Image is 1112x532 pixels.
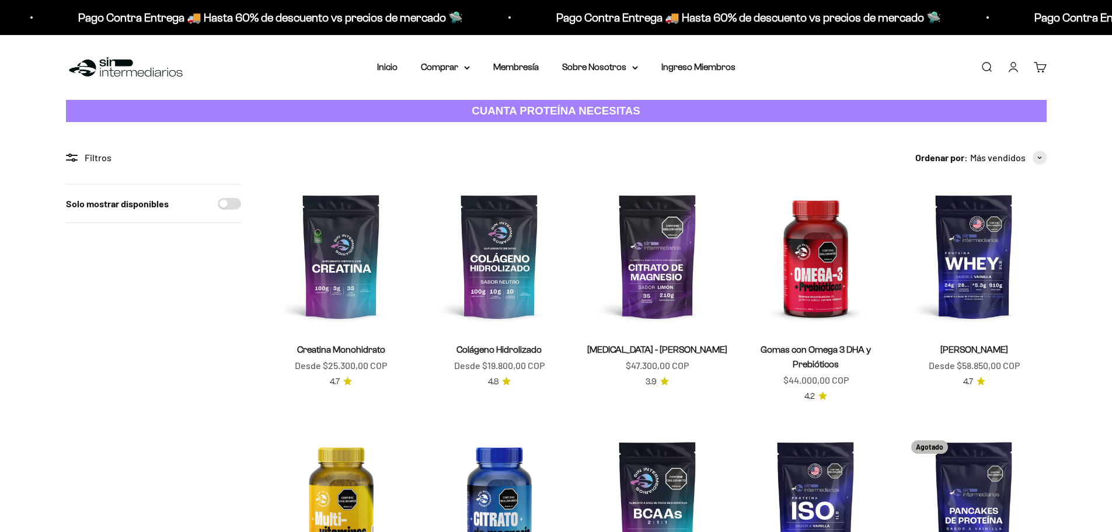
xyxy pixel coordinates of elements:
sale-price: Desde $25.300,00 COP [295,358,387,373]
span: Más vendidos [970,150,1026,165]
p: Pago Contra Entrega 🚚 Hasta 60% de descuento vs precios de mercado 🛸 [32,8,417,27]
span: 4.7 [963,375,973,388]
a: 4.74.7 de 5.0 estrellas [330,375,352,388]
span: 3.9 [646,375,657,388]
span: 4.8 [488,375,499,388]
a: Colágeno Hidrolizado [456,345,542,354]
span: 4.2 [804,390,815,403]
a: Creatina Monohidrato [297,345,385,354]
a: Gomas con Omega 3 DHA y Prebióticos [761,345,871,369]
span: Ordenar por: [915,150,968,165]
a: [PERSON_NAME] [940,345,1008,354]
strong: CUANTA PROTEÍNA NECESITAS [472,105,640,117]
a: Membresía [493,62,539,72]
a: CUANTA PROTEÍNA NECESITAS [66,100,1047,123]
a: 4.84.8 de 5.0 estrellas [488,375,511,388]
a: [MEDICAL_DATA] - [PERSON_NAME] [587,345,727,354]
p: Pago Contra Entrega 🚚 Hasta 60% de descuento vs precios de mercado 🛸 [510,8,895,27]
a: Inicio [377,62,398,72]
summary: Sobre Nosotros [562,60,638,75]
label: Solo mostrar disponibles [66,196,169,211]
span: 4.7 [330,375,340,388]
sale-price: Desde $19.800,00 COP [454,358,545,373]
a: Ingreso Miembros [661,62,735,72]
sale-price: $47.300,00 COP [626,358,689,373]
sale-price: $44.000,00 COP [783,373,849,388]
summary: Comprar [421,60,470,75]
div: Filtros [66,150,241,165]
sale-price: Desde $58.850,00 COP [929,358,1020,373]
a: 3.93.9 de 5.0 estrellas [646,375,669,388]
a: 4.74.7 de 5.0 estrellas [963,375,985,388]
button: Más vendidos [970,150,1047,165]
a: 4.24.2 de 5.0 estrellas [804,390,827,403]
